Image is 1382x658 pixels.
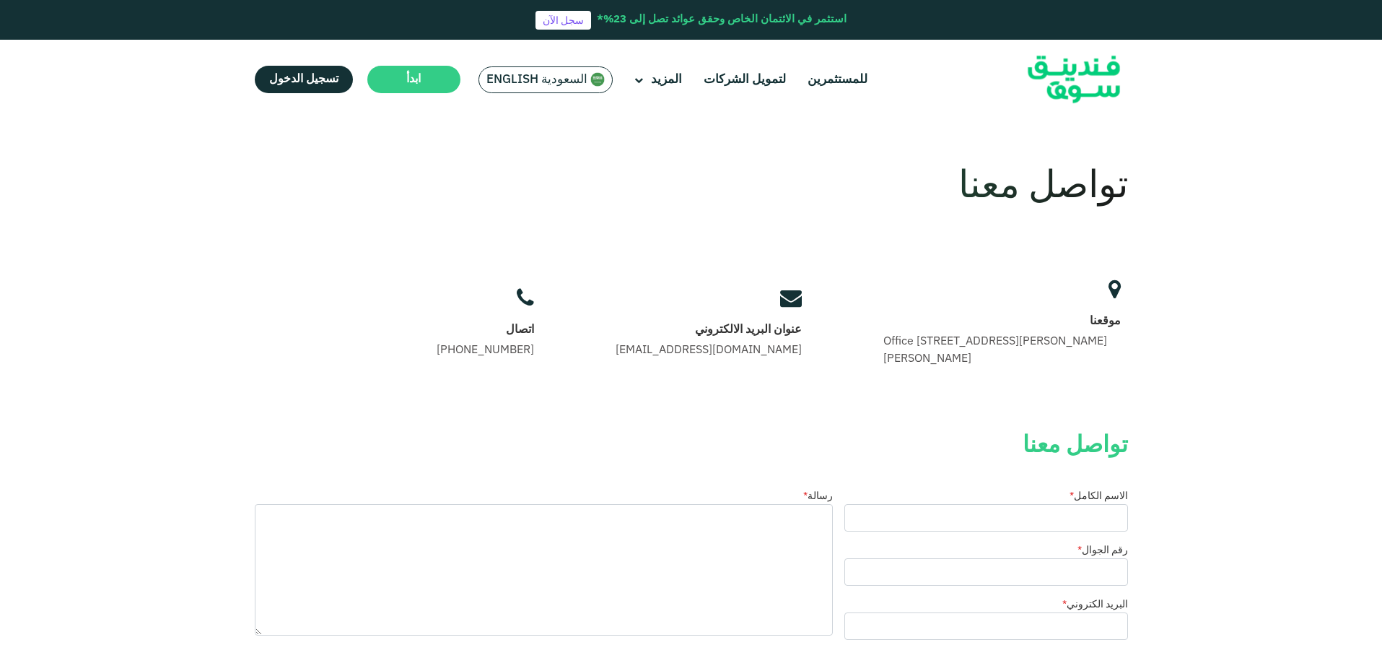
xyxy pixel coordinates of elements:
[597,12,847,28] div: استثمر في الائتمان الخاص وحقق عوائد تصل إلى 23%*
[883,336,1107,364] span: Office [STREET_ADDRESS][PERSON_NAME][PERSON_NAME]
[1070,491,1128,501] label: الاسم الكامل
[1062,599,1128,610] label: البريد الكتروني
[255,433,1128,460] h2: تواصل معنا
[883,313,1120,329] div: موقعنا
[1003,43,1145,116] img: Logo
[616,322,802,338] div: عنوان البريد الالكتروني
[437,322,534,338] div: اتصال
[255,66,353,93] a: تسجيل الدخول
[803,491,833,501] label: رسالة
[616,345,802,355] a: [EMAIL_ADDRESS][DOMAIN_NAME]
[700,68,790,92] a: لتمويل الشركات
[255,159,1128,215] div: تواصل معنا
[651,74,682,86] span: المزيد
[437,345,534,355] a: [PHONE_NUMBER]
[486,72,587,88] span: السعودية English
[590,72,605,87] img: SA Flag
[1077,545,1128,555] label: رقم الجوال
[535,11,591,30] a: سجل الآن
[269,74,338,85] span: تسجيل الدخول
[804,68,871,92] a: للمستثمرين
[406,74,421,85] span: ابدأ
